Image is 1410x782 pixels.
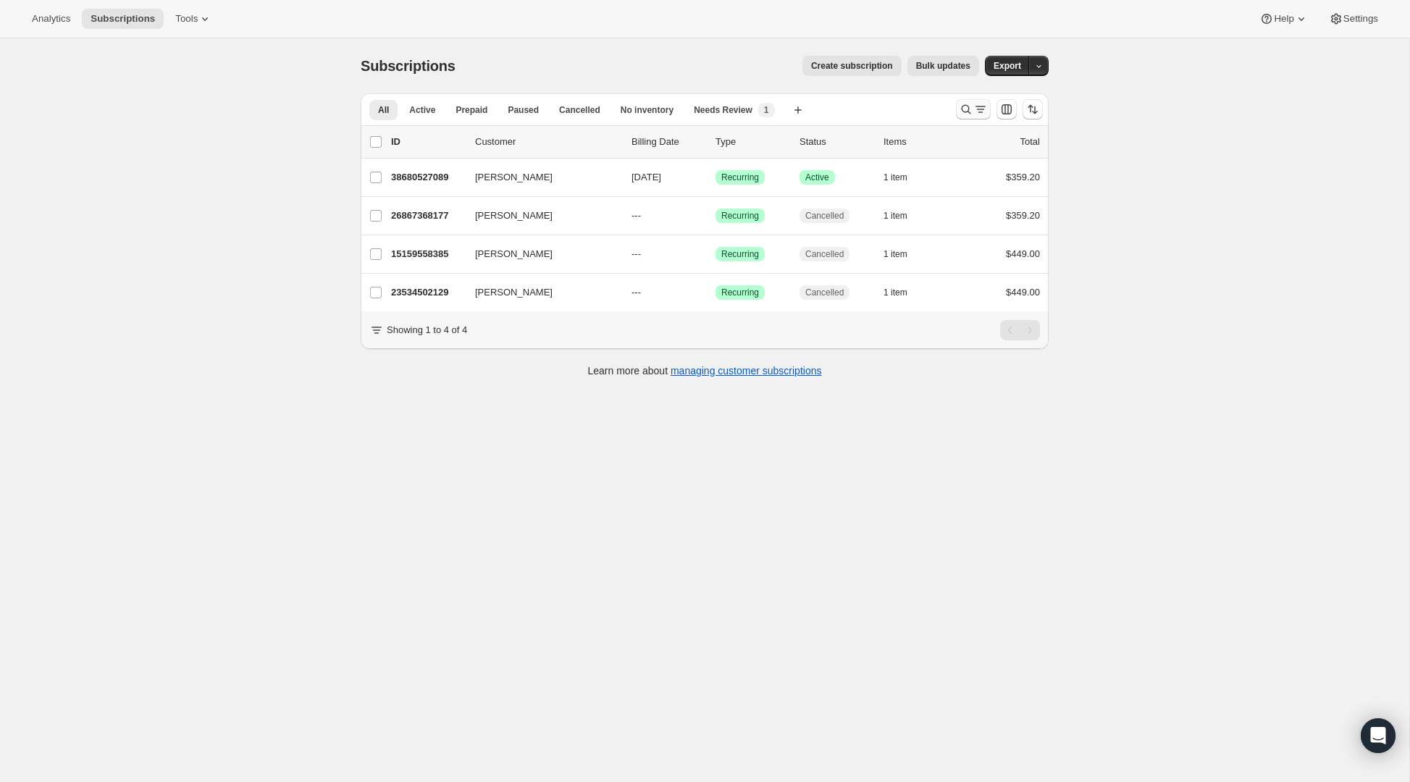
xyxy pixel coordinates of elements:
span: Cancelled [805,287,844,298]
span: 1 item [884,210,907,222]
span: Active [409,104,435,116]
span: Cancelled [559,104,600,116]
button: Analytics [23,9,79,29]
span: Cancelled [805,248,844,260]
span: $449.00 [1006,287,1040,298]
p: 38680527089 [391,170,463,185]
button: Search and filter results [956,99,991,119]
span: Prepaid [456,104,487,116]
p: Billing Date [631,135,704,149]
span: --- [631,248,641,259]
span: Needs Review [694,104,752,116]
button: Tools [167,9,221,29]
span: [PERSON_NAME] [475,170,553,185]
span: $449.00 [1006,248,1040,259]
span: Export [994,60,1021,72]
span: Active [805,172,829,183]
span: Recurring [721,248,759,260]
button: [PERSON_NAME] [466,204,611,227]
button: Create new view [786,100,810,120]
button: [PERSON_NAME] [466,281,611,304]
span: 1 item [884,248,907,260]
div: 15159558385[PERSON_NAME]---SuccessRecurringCancelled1 item$449.00 [391,244,1040,264]
span: All [378,104,389,116]
span: Tools [175,13,198,25]
div: Items [884,135,956,149]
div: Type [716,135,788,149]
p: Status [800,135,872,149]
div: Open Intercom Messenger [1361,718,1396,753]
button: Create subscription [802,56,902,76]
div: IDCustomerBilling DateTypeStatusItemsTotal [391,135,1040,149]
button: Settings [1320,9,1387,29]
button: 1 item [884,167,923,188]
div: 26867368177[PERSON_NAME]---SuccessRecurringCancelled1 item$359.20 [391,206,1040,226]
button: 1 item [884,282,923,303]
div: 23534502129[PERSON_NAME]---SuccessRecurringCancelled1 item$449.00 [391,282,1040,303]
span: [PERSON_NAME] [475,209,553,223]
p: Showing 1 to 4 of 4 [387,323,467,337]
button: Help [1251,9,1317,29]
span: [PERSON_NAME] [475,285,553,300]
span: [PERSON_NAME] [475,247,553,261]
button: Customize table column order and visibility [996,99,1017,119]
button: 1 item [884,244,923,264]
button: 1 item [884,206,923,226]
span: $359.20 [1006,172,1040,182]
span: Subscriptions [361,58,456,74]
button: Subscriptions [82,9,164,29]
span: Cancelled [805,210,844,222]
button: Sort the results [1023,99,1043,119]
div: 38680527089[PERSON_NAME][DATE]SuccessRecurringSuccessActive1 item$359.20 [391,167,1040,188]
span: --- [631,287,641,298]
span: $359.20 [1006,210,1040,221]
button: Export [985,56,1030,76]
span: No inventory [621,104,673,116]
span: --- [631,210,641,221]
span: Recurring [721,210,759,222]
p: Total [1020,135,1040,149]
button: [PERSON_NAME] [466,243,611,266]
p: 23534502129 [391,285,463,300]
span: Create subscription [811,60,893,72]
p: ID [391,135,463,149]
span: Recurring [721,172,759,183]
span: Settings [1343,13,1378,25]
span: Paused [508,104,539,116]
span: Subscriptions [91,13,155,25]
span: 1 item [884,172,907,183]
span: [DATE] [631,172,661,182]
span: 1 [764,104,769,116]
button: Bulk updates [907,56,979,76]
nav: Pagination [1000,320,1040,340]
span: Help [1274,13,1293,25]
a: managing customer subscriptions [671,365,822,377]
span: Analytics [32,13,70,25]
p: 15159558385 [391,247,463,261]
p: Learn more about [588,363,822,378]
span: Bulk updates [916,60,970,72]
p: Customer [475,135,620,149]
button: [PERSON_NAME] [466,166,611,189]
span: 1 item [884,287,907,298]
span: Recurring [721,287,759,298]
p: 26867368177 [391,209,463,223]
